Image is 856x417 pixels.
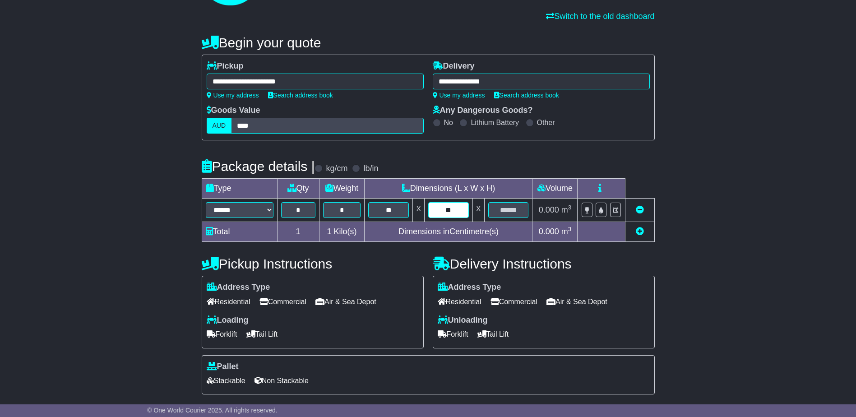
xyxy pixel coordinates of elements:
td: Dimensions in Centimetre(s) [365,222,532,242]
span: Residential [207,295,250,309]
td: Qty [277,179,319,199]
label: Lithium Battery [471,118,519,127]
span: Forklift [438,327,468,341]
label: Pickup [207,61,244,71]
span: Forklift [207,327,237,341]
span: 1 [327,227,331,236]
a: Search address book [494,92,559,99]
td: Weight [319,179,365,199]
sup: 3 [568,226,572,232]
span: 0.000 [539,205,559,214]
span: 0.000 [539,227,559,236]
span: Stackable [207,374,245,388]
label: Pallet [207,362,239,372]
td: Kilo(s) [319,222,365,242]
a: Use my address [433,92,485,99]
td: Dimensions (L x W x H) [365,179,532,199]
span: Commercial [490,295,537,309]
a: Search address book [268,92,333,99]
h4: Pickup Instructions [202,256,424,271]
a: Remove this item [636,205,644,214]
label: Unloading [438,315,488,325]
span: m [561,205,572,214]
span: Tail Lift [477,327,509,341]
label: lb/in [363,164,378,174]
span: Non Stackable [254,374,309,388]
label: Loading [207,315,249,325]
label: kg/cm [326,164,347,174]
label: Delivery [433,61,475,71]
span: m [561,227,572,236]
td: Volume [532,179,578,199]
h4: Begin your quote [202,35,655,50]
label: Goods Value [207,106,260,116]
a: Add new item [636,227,644,236]
span: Commercial [259,295,306,309]
span: Residential [438,295,481,309]
td: 1 [277,222,319,242]
td: Type [202,179,277,199]
label: Other [537,118,555,127]
span: © One World Courier 2025. All rights reserved. [147,407,278,414]
label: No [444,118,453,127]
td: x [472,199,484,222]
label: Address Type [438,283,501,292]
td: Total [202,222,277,242]
label: Address Type [207,283,270,292]
span: Air & Sea Depot [546,295,607,309]
label: Any Dangerous Goods? [433,106,533,116]
span: Tail Lift [246,327,278,341]
a: Use my address [207,92,259,99]
td: x [413,199,425,222]
sup: 3 [568,204,572,211]
h4: Package details | [202,159,315,174]
a: Switch to the old dashboard [546,12,654,21]
h4: Delivery Instructions [433,256,655,271]
label: AUD [207,118,232,134]
span: Air & Sea Depot [315,295,376,309]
